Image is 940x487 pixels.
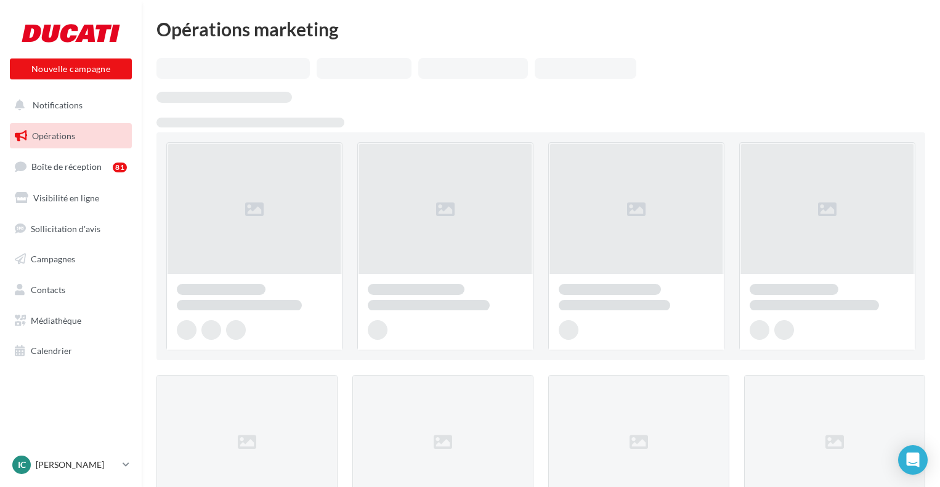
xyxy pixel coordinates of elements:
span: Boîte de réception [31,161,102,172]
a: Médiathèque [7,308,134,334]
button: Nouvelle campagne [10,58,132,79]
span: Campagnes [31,254,75,264]
a: IC [PERSON_NAME] [10,453,132,477]
div: Open Intercom Messenger [898,445,928,475]
a: Boîte de réception81 [7,153,134,180]
span: Contacts [31,284,65,295]
a: Sollicitation d'avis [7,216,134,242]
a: Calendrier [7,338,134,364]
span: Opérations [32,131,75,141]
a: Campagnes [7,246,134,272]
a: Visibilité en ligne [7,185,134,211]
span: Visibilité en ligne [33,193,99,203]
a: Opérations [7,123,134,149]
a: Contacts [7,277,134,303]
span: Notifications [33,100,83,110]
div: Opérations marketing [156,20,925,38]
div: 81 [113,163,127,172]
span: Médiathèque [31,315,81,326]
p: [PERSON_NAME] [36,459,118,471]
span: Sollicitation d'avis [31,223,100,233]
button: Notifications [7,92,129,118]
span: Calendrier [31,345,72,356]
span: IC [18,459,26,471]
